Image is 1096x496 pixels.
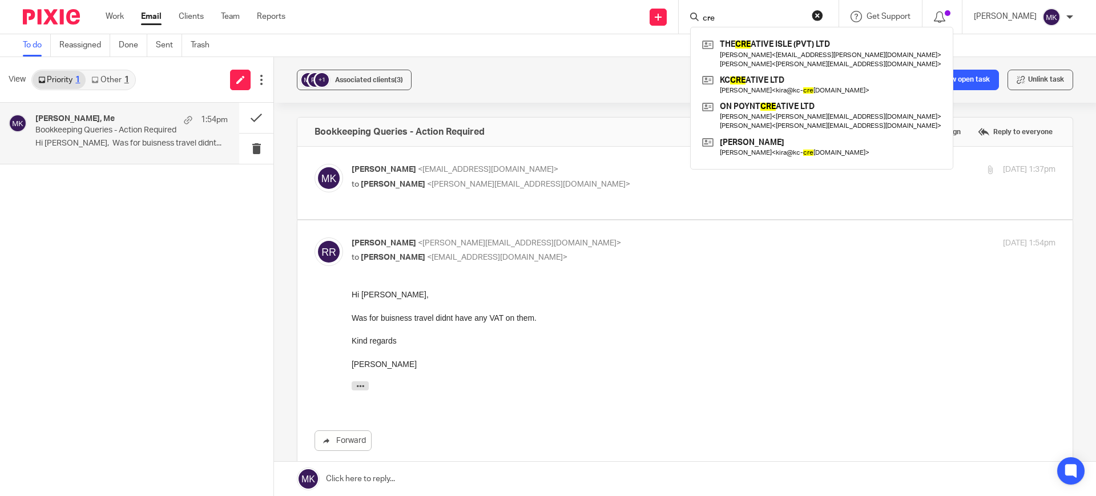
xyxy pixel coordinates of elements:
[702,14,804,24] input: Search
[352,253,359,261] span: to
[361,253,425,261] span: [PERSON_NAME]
[35,126,190,135] p: Bookkeeping Queries - Action Required
[124,76,129,84] div: 1
[221,11,240,22] a: Team
[418,166,558,174] span: <[EMAIL_ADDRESS][DOMAIN_NAME]>
[35,139,228,148] p: Hi [PERSON_NAME], Was for buisness travel didnt...
[23,34,51,57] a: To do
[191,34,218,57] a: Trash
[418,239,621,247] span: <[PERSON_NAME][EMAIL_ADDRESS][DOMAIN_NAME]>
[257,11,285,22] a: Reports
[119,34,147,57] a: Done
[361,180,425,188] span: [PERSON_NAME]
[59,34,110,57] a: Reassigned
[352,180,359,188] span: to
[1042,8,1061,26] img: svg%3E
[75,76,80,84] div: 1
[352,239,416,247] span: [PERSON_NAME]
[307,71,324,88] img: svg%3E
[335,76,403,83] span: Associated clients
[920,70,999,90] a: View open task
[315,430,372,451] a: Forward
[106,11,124,22] a: Work
[35,114,115,124] h4: [PERSON_NAME], Me
[427,180,630,188] span: <[PERSON_NAME][EMAIL_ADDRESS][DOMAIN_NAME]>
[141,11,162,22] a: Email
[1003,237,1055,249] p: [DATE] 1:54pm
[315,126,485,138] h4: Bookkeeping Queries - Action Required
[352,166,416,174] span: [PERSON_NAME]
[315,237,343,266] img: svg%3E
[156,34,182,57] a: Sent
[9,74,26,86] span: View
[86,71,134,89] a: Other1
[23,9,80,25] img: Pixie
[33,71,86,89] a: Priority1
[1008,70,1073,90] button: Unlink task
[867,13,910,21] span: Get Support
[315,73,329,87] div: +1
[9,114,27,132] img: svg%3E
[315,164,343,192] img: svg%3E
[201,114,228,126] p: 1:54pm
[974,11,1037,22] p: [PERSON_NAME]
[394,76,403,83] span: (3)
[812,10,823,21] button: Clear
[179,11,204,22] a: Clients
[300,71,317,88] img: svg%3E
[297,70,412,90] button: +1 Associated clients(3)
[427,253,567,261] span: <[EMAIL_ADDRESS][DOMAIN_NAME]>
[975,123,1055,140] label: Reply to everyone
[1003,164,1055,176] p: [DATE] 1:37pm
